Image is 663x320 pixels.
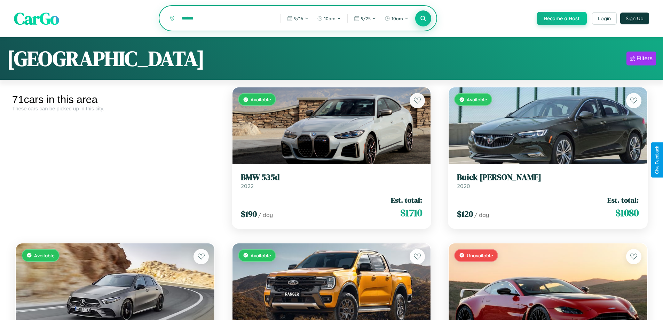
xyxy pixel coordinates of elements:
h3: BMW 535d [241,172,423,182]
span: Available [34,252,55,258]
button: 9/16 [284,13,312,24]
span: Unavailable [467,252,493,258]
button: 9/25 [350,13,380,24]
h3: Buick [PERSON_NAME] [457,172,639,182]
span: 2020 [457,182,470,189]
span: Est. total: [607,195,639,205]
span: Available [251,252,271,258]
span: 2022 [241,182,254,189]
button: 10am [381,13,412,24]
span: Est. total: [391,195,422,205]
button: Become a Host [537,12,587,25]
span: / day [474,211,489,218]
button: Login [592,12,617,25]
a: BMW 535d2022 [241,172,423,189]
div: Filters [637,55,653,62]
div: These cars can be picked up in this city. [12,106,218,111]
span: Available [467,96,487,102]
button: Sign Up [620,13,649,24]
span: 10am [392,16,403,21]
span: $ 190 [241,208,257,220]
div: Give Feedback [655,146,660,174]
span: 10am [324,16,336,21]
span: 9 / 16 [294,16,303,21]
button: 10am [314,13,345,24]
span: 9 / 25 [361,16,371,21]
a: Buick [PERSON_NAME]2020 [457,172,639,189]
span: $ 1080 [615,206,639,220]
button: Filters [626,52,656,65]
span: $ 120 [457,208,473,220]
span: $ 1710 [400,206,422,220]
span: Available [251,96,271,102]
span: CarGo [14,7,59,30]
div: 71 cars in this area [12,94,218,106]
span: / day [258,211,273,218]
h1: [GEOGRAPHIC_DATA] [7,44,205,73]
